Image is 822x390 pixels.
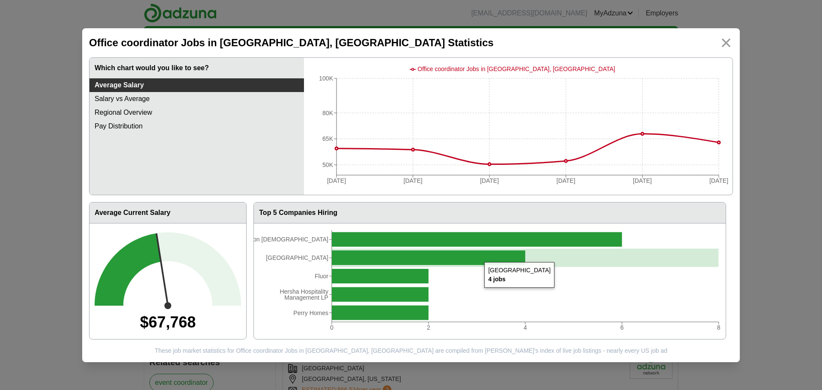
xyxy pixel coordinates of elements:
section: These job market statistics for Office coordinator Jobs in [GEOGRAPHIC_DATA], [GEOGRAPHIC_DATA] a... [82,346,740,362]
h3: Average Current Salary [89,202,246,223]
img: icon_close.svg [719,36,733,50]
a: Salary vs Average [89,92,304,106]
tspan: 50K [322,161,334,168]
a: Average Salary [89,78,304,92]
h3: Top 5 Companies Hiring [254,202,726,223]
tspan: Hersha Hospitality [280,288,328,295]
tspan: Perry Homes [294,309,329,316]
tspan: 4 [524,324,527,330]
tspan: [DATE] [403,177,422,184]
tspan: 0 [330,324,334,330]
tspan: [DATE] [480,177,499,184]
span: Office coordinator Jobs in [GEOGRAPHIC_DATA], [GEOGRAPHIC_DATA] [417,65,615,72]
a: Regional Overview [89,106,304,119]
tspan: [DATE] [633,177,652,184]
tspan: 8 [717,324,721,330]
tspan: [DATE] [327,177,346,184]
tspan: [DATE] [709,177,728,184]
tspan: 6 [620,324,624,330]
tspan: Houston [DEMOGRAPHIC_DATA] [238,236,328,243]
h2: Office coordinator Jobs in [GEOGRAPHIC_DATA], [GEOGRAPHIC_DATA] Statistics [89,35,494,51]
h3: Which chart would you like to see? [89,58,304,78]
tspan: 80K [322,109,334,116]
tspan: [GEOGRAPHIC_DATA] [266,254,329,261]
tspan: 2 [427,324,430,330]
tspan: Management LP [285,294,329,301]
tspan: 100K [319,74,333,81]
tspan: 65K [322,135,334,142]
a: Pay Distribution [89,119,304,133]
tspan: [DATE] [556,177,575,184]
div: $67,768 [95,306,241,334]
tspan: Fluor [315,272,328,279]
